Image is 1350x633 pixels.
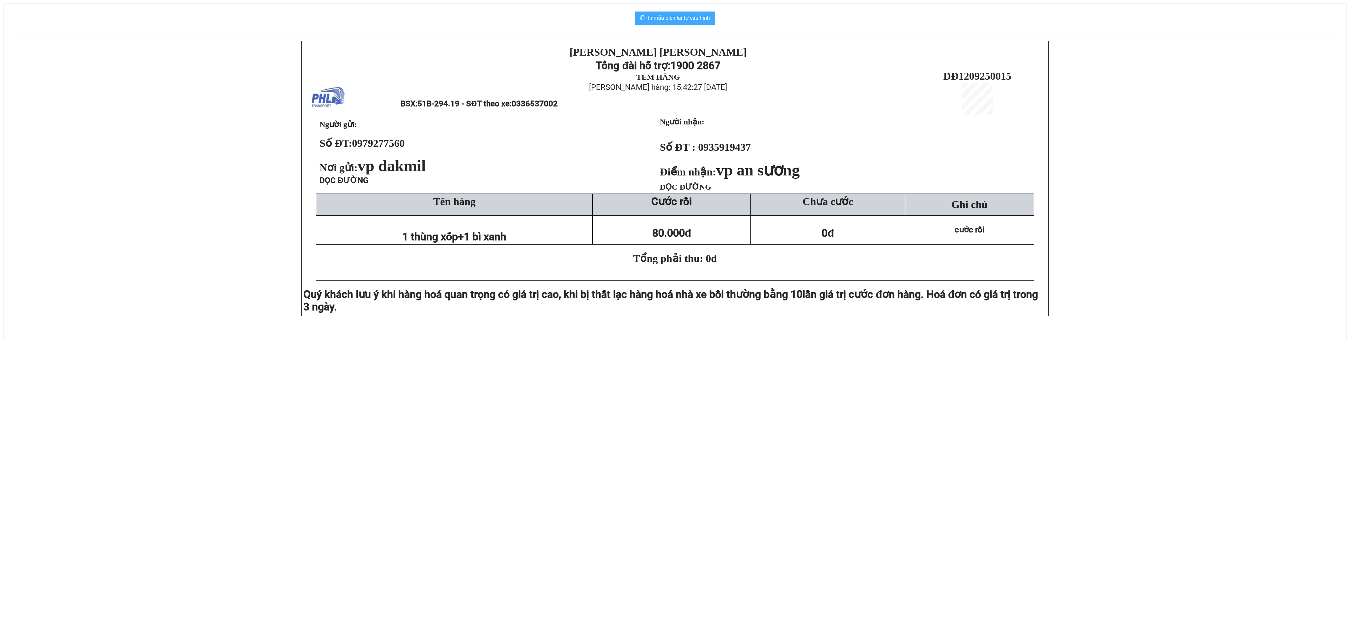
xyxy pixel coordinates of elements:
[652,227,691,239] span: 80.000đ
[660,141,695,153] strong: Số ĐT :
[320,137,405,149] strong: Số ĐT:
[648,14,710,22] span: In mẫu biên lai tự cấu hình
[320,176,368,185] span: DỌC ĐƯỜNG
[401,99,557,108] span: BSX:
[636,73,680,81] strong: TEM HÀNG
[802,196,853,207] span: Chưa cước
[635,12,715,25] button: printerIn mẫu biên lai tự cấu hình
[417,99,557,108] span: 51B-294.19 - SĐT theo xe:
[955,225,984,234] span: cước rồi
[660,166,800,178] strong: Điểm nhận:
[312,81,345,115] img: logo
[716,161,800,179] span: vp an sương
[943,70,1011,82] span: DĐ1209250015
[633,252,717,264] span: Tổng phải thu: 0đ
[303,288,1038,313] span: lần giá trị cước đơn hàng. Hoá đơn có giá trị trong 3 ngày.
[670,59,720,72] strong: 1900 2867
[951,198,987,210] span: Ghi chú
[660,183,711,191] span: DỌC ĐƯỜNG
[320,162,428,173] span: Nơi gửi:
[352,137,405,149] span: 0979277560
[570,46,747,58] strong: [PERSON_NAME] [PERSON_NAME]
[640,15,645,21] span: printer
[402,230,506,243] span: 1 thùng xốp+1 bì xanh
[822,227,834,239] span: 0đ
[320,120,357,129] span: Người gửi:
[589,83,727,92] span: [PERSON_NAME] hàng: 15:42:27 [DATE]
[660,118,704,126] strong: Người nhận:
[303,288,802,301] span: Quý khách lưu ý khi hàng hoá quan trọng có giá trị cao, khi bị thất lạc hàng hoá nhà xe bồi thườn...
[596,59,670,72] strong: Tổng đài hỗ trợ:
[698,141,751,153] span: 0935919437
[651,195,692,208] strong: Cước rồi
[433,196,476,207] span: Tên hàng
[512,99,558,108] span: 0336537002
[358,157,426,174] span: vp dakmil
